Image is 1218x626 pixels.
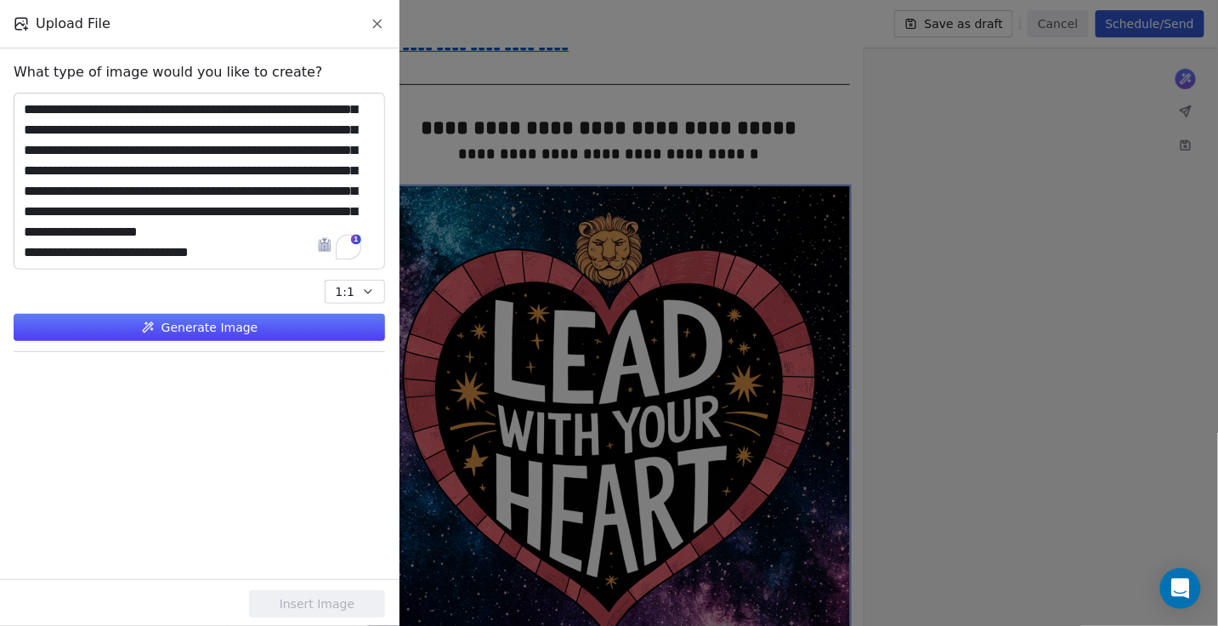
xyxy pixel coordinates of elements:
span: 1:1 [335,283,354,301]
span: Upload File [36,14,110,34]
button: Generate Image [14,314,385,341]
textarea: To enrich screen reader interactions, please activate Accessibility in Grammarly extension settings [14,94,384,269]
div: Open Intercom Messenger [1160,568,1201,609]
span: What type of image would you like to create? [14,62,323,83]
button: Insert Image [249,590,385,617]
